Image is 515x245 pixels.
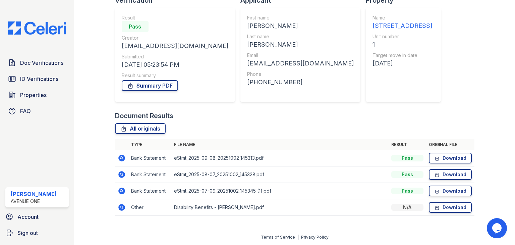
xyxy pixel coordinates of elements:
a: Sign out [3,226,71,240]
div: Creator [122,35,228,41]
div: 1 [373,40,432,49]
iframe: chat widget [487,218,508,238]
div: Avenue One [11,198,57,205]
a: Summary PDF [122,80,178,91]
td: Bank Statement [128,183,171,199]
th: Original file [426,139,474,150]
td: Disability Benefits - [PERSON_NAME].pdf [171,199,389,216]
a: Download [429,153,472,163]
div: Result [122,14,228,21]
a: Account [3,210,71,224]
a: Download [429,202,472,213]
div: Pass [391,155,423,161]
div: [STREET_ADDRESS] [373,21,432,31]
a: Name [STREET_ADDRESS] [373,14,432,31]
span: Properties [20,91,47,99]
div: Submitted [122,53,228,60]
a: Doc Verifications [5,56,69,69]
span: Sign out [17,229,38,237]
div: Pass [391,188,423,194]
div: Phone [247,71,354,78]
div: [DATE] 05:23:54 PM [122,60,228,69]
span: Doc Verifications [20,59,63,67]
div: First name [247,14,354,21]
div: [EMAIL_ADDRESS][DOMAIN_NAME] [247,59,354,68]
div: [DATE] [373,59,432,68]
div: Target move in date [373,52,432,59]
div: N/A [391,204,423,211]
span: ID Verifications [20,75,58,83]
td: eStmt_2025-07-09_20251002_145345 (1).pdf [171,183,389,199]
img: CE_Logo_Blue-a8612792a0a2168367f1c8372b55b34899dd931a85d93a1a3d3e32e68fde9ad4.png [3,21,71,35]
a: Download [429,186,472,196]
div: [PERSON_NAME] [247,40,354,49]
a: Terms of Service [261,235,295,240]
div: Name [373,14,432,21]
div: [PERSON_NAME] [11,190,57,198]
a: All originals [115,123,166,134]
div: [EMAIL_ADDRESS][DOMAIN_NAME] [122,41,228,51]
div: Pass [391,171,423,178]
div: Last name [247,33,354,40]
td: eStmt_2025-08-07_20251002_145328.pdf [171,166,389,183]
a: Download [429,169,472,180]
td: Other [128,199,171,216]
th: Type [128,139,171,150]
div: Pass [122,21,149,32]
div: [PERSON_NAME] [247,21,354,31]
div: Result summary [122,72,228,79]
td: Bank Statement [128,150,171,166]
div: | [297,235,299,240]
div: Unit number [373,33,432,40]
a: ID Verifications [5,72,69,86]
td: eStmt_2025-09-08_20251002_145313.pdf [171,150,389,166]
a: Privacy Policy [301,235,329,240]
a: Properties [5,88,69,102]
a: FAQ [5,104,69,118]
div: [PHONE_NUMBER] [247,78,354,87]
td: Bank Statement [128,166,171,183]
span: FAQ [20,107,31,115]
th: File name [171,139,389,150]
span: Account [17,213,39,221]
div: Document Results [115,111,173,120]
div: Email [247,52,354,59]
th: Result [389,139,426,150]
